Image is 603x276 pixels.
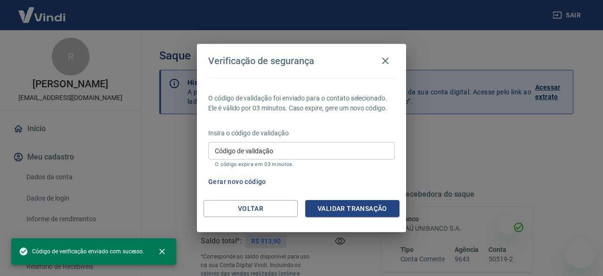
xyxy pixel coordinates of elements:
[204,200,298,217] button: Voltar
[208,55,314,67] h4: Verificação de segurança
[565,238,595,268] iframe: Button to launch messaging window
[305,200,399,217] button: Validar transação
[19,247,144,256] span: Código de verificação enviado com sucesso.
[215,161,388,167] p: O código expira em 03 minutos.
[498,216,517,234] iframe: Close message
[204,173,270,191] button: Gerar novo código
[208,128,395,138] p: Insira o código de validação
[152,241,172,262] button: close
[208,93,395,113] p: O código de validação foi enviado para o contato selecionado. Ele é válido por 03 minutos. Caso e...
